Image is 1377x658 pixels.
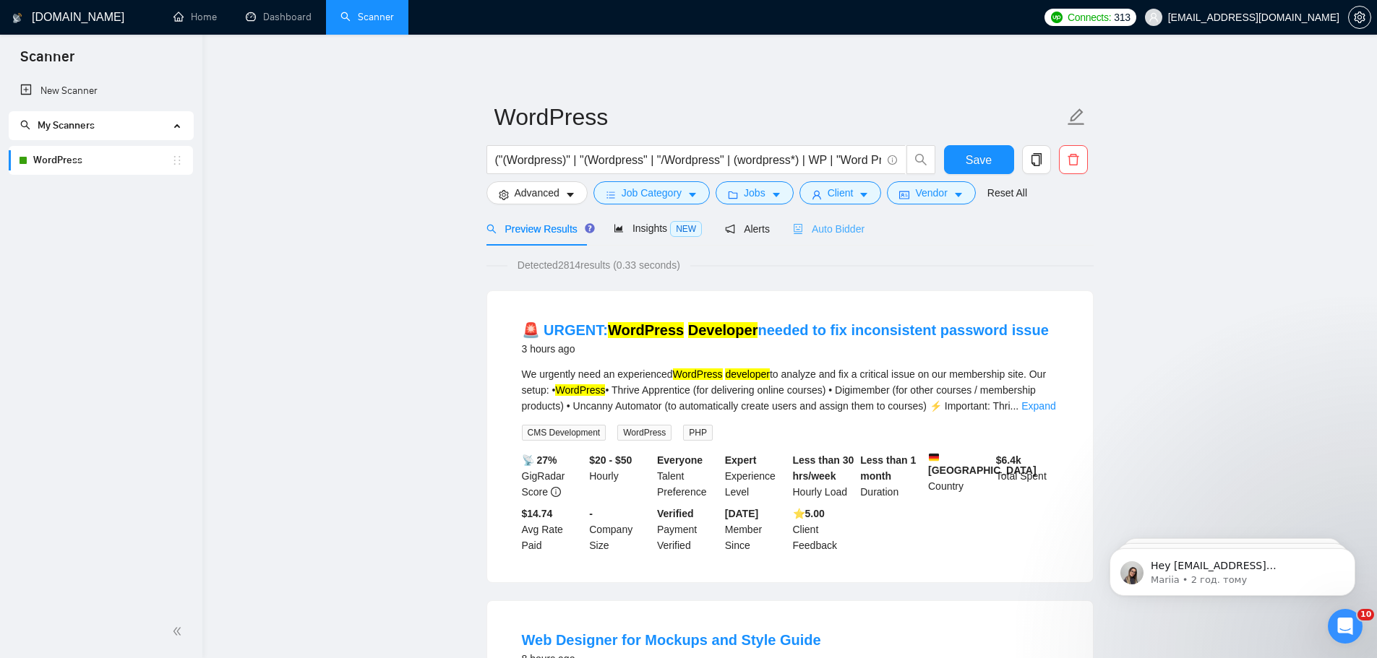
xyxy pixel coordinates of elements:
[1349,12,1370,23] span: setting
[522,508,553,519] b: $14.74
[887,181,975,204] button: idcardVendorcaret-down
[725,224,735,234] span: notification
[725,454,757,466] b: Expert
[725,223,770,235] span: Alerts
[33,146,171,175] a: WordPress
[606,189,616,200] span: bars
[507,257,690,273] span: Detected 2814 results (0.33 seconds)
[1067,108,1086,126] span: edit
[589,454,632,466] b: $20 - $50
[20,77,181,105] a: New Scanner
[1068,9,1111,25] span: Connects:
[799,181,882,204] button: userClientcaret-down
[172,624,186,638] span: double-left
[793,224,803,234] span: robot
[987,185,1027,201] a: Reset All
[944,145,1014,174] button: Save
[857,452,925,500] div: Duration
[486,181,588,204] button: settingAdvancedcaret-down
[486,224,497,234] span: search
[993,452,1061,500] div: Total Spent
[793,508,825,519] b: ⭐️ 5.00
[657,454,703,466] b: Everyone
[1088,518,1377,619] iframe: Intercom notifications повідомлення
[614,222,702,234] span: Insights
[716,181,794,204] button: folderJobscaret-down
[1357,609,1374,620] span: 10
[771,189,781,200] span: caret-down
[1021,400,1055,412] a: Expand
[20,119,95,131] span: My Scanners
[246,11,312,23] a: dashboardDashboard
[725,368,770,380] mark: developer
[722,506,790,553] div: Member Since
[495,151,881,169] input: Search Freelance Jobs...
[670,221,702,237] span: NEW
[996,454,1021,466] b: $ 6.4k
[586,452,654,500] div: Hourly
[793,223,865,235] span: Auto Bidder
[907,153,935,166] span: search
[12,7,22,30] img: logo
[790,452,858,500] div: Hourly Load
[790,506,858,553] div: Client Feedback
[1114,9,1130,25] span: 313
[1011,400,1019,412] span: ...
[593,181,710,204] button: barsJob Categorycaret-down
[173,11,217,23] a: homeHome
[812,189,822,200] span: user
[793,454,854,482] b: Less than 30 hrs/week
[617,425,672,441] span: WordPress
[9,46,86,77] span: Scanner
[728,189,738,200] span: folder
[519,506,587,553] div: Avg Rate Paid
[654,506,722,553] div: Payment Verified
[899,189,909,200] span: idcard
[860,454,916,482] b: Less than 1 month
[20,120,30,130] span: search
[888,155,897,165] span: info-circle
[1022,145,1051,174] button: copy
[673,368,723,380] mark: WordPress
[9,77,193,105] li: New Scanner
[1051,12,1063,23] img: upwork-logo.png
[725,508,758,519] b: [DATE]
[744,185,765,201] span: Jobs
[683,425,713,441] span: PHP
[1328,609,1363,644] iframe: Intercom live chat
[828,185,854,201] span: Client
[565,189,575,200] span: caret-down
[1023,153,1050,166] span: copy
[340,11,394,23] a: searchScanner
[722,452,790,500] div: Experience Level
[1348,12,1371,23] a: setting
[583,222,596,235] div: Tooltip anchor
[859,189,869,200] span: caret-down
[586,506,654,553] div: Company Size
[614,223,624,233] span: area-chart
[654,452,722,500] div: Talent Preference
[929,452,939,462] img: 🇩🇪
[1059,145,1088,174] button: delete
[657,508,694,519] b: Verified
[925,452,993,500] div: Country
[928,452,1037,476] b: [GEOGRAPHIC_DATA]
[499,189,509,200] span: setting
[171,155,183,166] span: holder
[1149,12,1159,22] span: user
[915,185,947,201] span: Vendor
[551,487,561,497] span: info-circle
[515,185,559,201] span: Advanced
[522,366,1058,414] div: We urgently need an experienced to analyze and fix a critical issue on our membership site. Our s...
[522,425,606,441] span: CMS Development
[522,454,557,466] b: 📡 27%
[522,322,1049,338] a: 🚨 URGENT:WordPress Developerneeded to fix inconsistent password issue
[688,322,758,338] mark: Developer
[966,151,992,169] span: Save
[9,146,193,175] li: WordPress
[589,508,593,519] b: -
